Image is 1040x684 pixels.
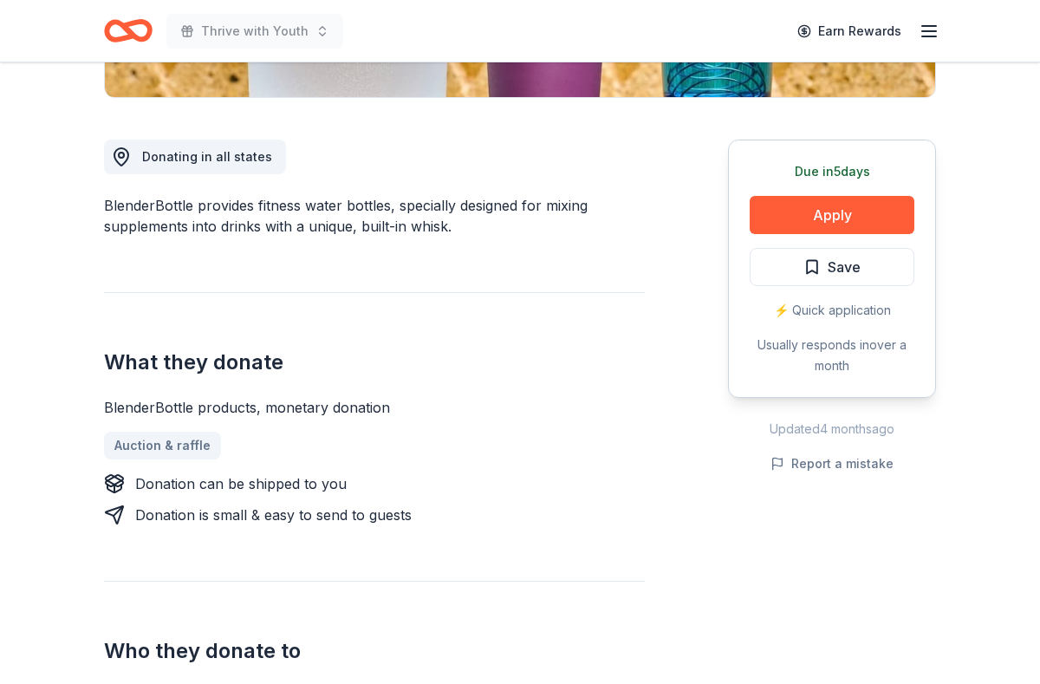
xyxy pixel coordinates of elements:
div: Donation can be shipped to you [135,473,347,494]
a: Auction & raffle [104,432,221,459]
span: Donating in all states [142,149,272,164]
a: Earn Rewards [787,16,912,47]
div: BlenderBottle products, monetary donation [104,397,645,418]
span: Save [828,256,861,278]
button: Report a mistake [770,453,894,474]
div: ⚡️ Quick application [750,300,914,321]
button: Apply [750,196,914,234]
h2: What they donate [104,349,645,376]
div: BlenderBottle provides fitness water bottles, specially designed for mixing supplements into drin... [104,195,645,237]
div: Due in 5 days [750,161,914,182]
h2: Who they donate to [104,637,645,665]
a: Home [104,10,153,51]
button: Save [750,248,914,286]
span: Thrive with Youth [201,21,309,42]
div: Updated 4 months ago [728,419,936,440]
div: Usually responds in over a month [750,335,914,376]
div: Donation is small & easy to send to guests [135,505,412,525]
button: Thrive with Youth [166,14,343,49]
